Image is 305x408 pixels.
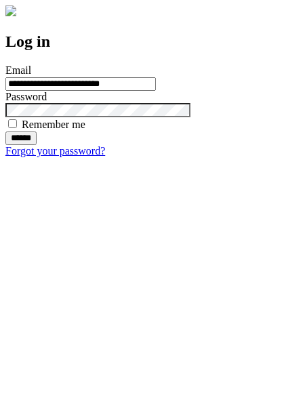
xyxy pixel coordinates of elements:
[5,5,16,16] img: logo-4e3dc11c47720685a147b03b5a06dd966a58ff35d612b21f08c02c0306f2b779.png
[5,33,300,51] h2: Log in
[5,91,47,102] label: Password
[5,145,105,157] a: Forgot your password?
[22,119,85,130] label: Remember me
[5,64,31,76] label: Email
